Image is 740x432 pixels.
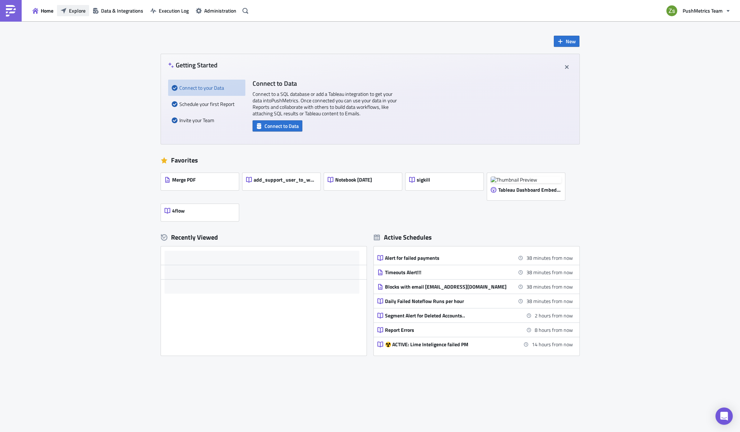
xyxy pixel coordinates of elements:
a: add_support_user_to_workspace [242,169,324,200]
a: Merge PDF [161,169,242,200]
span: Home [41,7,53,14]
a: Daily Failed Noteflow Runs per hour38 minutes from now [377,294,573,308]
time: 2025-10-10 12:00 [526,268,573,276]
time: 2025-10-10 12:00 [526,297,573,305]
time: 2025-10-10 19:00 [535,326,573,334]
a: Timeouts Alert!!!38 minutes from now [377,265,573,279]
a: Connect to Data [253,121,302,129]
button: Execution Log [147,5,192,16]
a: ☢️ ACTIVE: Lime Inteligence failed PM14 hours from now [377,337,573,351]
time: 2025-10-11 01:00 [532,340,573,348]
a: Report Errors8 hours from now [377,323,573,337]
h4: Connect to Data [253,80,397,87]
a: Segment Alert for Deleted Accounts..2 hours from now [377,308,573,322]
div: Active Schedules [374,233,432,241]
button: Explore [57,5,89,16]
img: Avatar [666,5,678,17]
div: ☢️ ACTIVE: Lime Inteligence failed PM [385,341,511,348]
div: Invite your Team [172,112,242,128]
button: Connect to Data [253,120,302,132]
span: sigkill [417,177,430,183]
div: Blocks with email [EMAIL_ADDRESS][DOMAIN_NAME] [385,284,511,290]
a: Blocks with email [EMAIL_ADDRESS][DOMAIN_NAME]38 minutes from now [377,280,573,294]
div: Connect to your Data [172,80,242,96]
a: 4flow [161,200,242,221]
span: Explore [69,7,86,14]
button: Data & Integrations [89,5,147,16]
h4: Getting Started [168,61,218,69]
div: Favorites [161,155,579,166]
button: PushMetrics Team [662,3,735,19]
span: add_support_user_to_workspace [254,177,316,183]
a: Alert for failed payments38 minutes from now [377,251,573,265]
span: 4flow [172,208,185,214]
time: 2025-10-10 13:00 [535,312,573,319]
img: Thumbnail Preview [491,177,561,183]
a: sigkill [406,169,487,200]
span: Tableau Dashboard Embed [DATE] [498,187,561,193]
button: Home [29,5,57,16]
div: Timeouts Alert!!! [385,269,511,276]
div: Alert for failed payments [385,255,511,261]
span: Data & Integrations [101,7,143,14]
div: Report Errors [385,327,511,333]
img: PushMetrics [5,5,17,17]
p: Connect to a SQL database or add a Tableau integration to get your data into PushMetrics . Once c... [253,91,397,117]
div: Schedule your first Report [172,96,242,112]
span: Notebook [DATE] [335,177,372,183]
button: New [554,36,579,47]
button: Administration [192,5,240,16]
a: Thumbnail PreviewTableau Dashboard Embed [DATE] [487,169,569,200]
div: Open Intercom Messenger [715,407,733,425]
time: 2025-10-10 12:00 [526,254,573,262]
a: Notebook [DATE] [324,169,406,200]
span: Execution Log [159,7,189,14]
span: Connect to Data [264,122,299,130]
span: Merge PDF [172,177,196,183]
span: New [566,37,576,45]
div: Recently Viewed [161,232,367,243]
time: 2025-10-10 12:00 [526,283,573,290]
span: PushMetrics Team [683,7,723,14]
div: Segment Alert for Deleted Accounts.. [385,312,511,319]
span: Administration [204,7,236,14]
div: Daily Failed Noteflow Runs per hour [385,298,511,304]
